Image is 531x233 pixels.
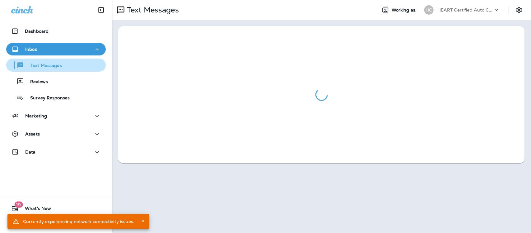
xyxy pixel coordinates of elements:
p: Text Messages [124,5,179,15]
p: Dashboard [25,29,49,34]
button: 19What's New [6,202,106,215]
button: Collapse Sidebar [92,4,110,16]
p: HEART Certified Auto Care [437,7,493,12]
p: Data [25,150,36,155]
button: Dashboard [6,25,106,37]
p: Assets [25,131,40,136]
button: Marketing [6,110,106,122]
button: Reviews [6,75,106,88]
button: Inbox [6,43,106,55]
div: Currently experiencing network connectivity issues. [23,216,134,227]
button: Support [6,217,106,230]
p: Text Messages [24,63,62,69]
button: Close [139,217,147,225]
p: Marketing [25,113,47,118]
span: Working as: [392,7,418,13]
button: Assets [6,128,106,140]
p: Survey Responses [24,95,70,101]
button: Text Messages [6,59,106,72]
button: Settings [514,4,525,16]
p: Reviews [24,79,48,85]
button: Data [6,146,106,158]
span: What's New [19,206,51,213]
p: Inbox [25,47,37,52]
button: Survey Responses [6,91,106,104]
span: 19 [14,202,23,208]
div: HC [424,5,434,15]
